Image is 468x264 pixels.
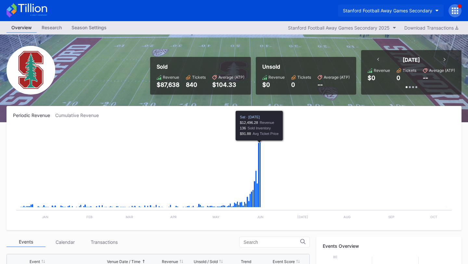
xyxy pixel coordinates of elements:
[403,57,420,63] div: [DATE]
[45,237,84,247] div: Calendar
[297,75,311,80] div: Tickets
[86,215,93,219] text: Feb
[6,23,37,33] a: Overview
[163,75,179,80] div: Revenue
[404,25,458,31] div: Download Transactions
[288,25,390,31] div: Stanford Football Away Games Secondary 2025
[170,215,177,219] text: Apr
[262,81,285,88] div: $0
[374,68,390,73] div: Revenue
[297,215,308,219] text: [DATE]
[194,259,218,264] div: Unsold / Sold
[388,215,394,219] text: Sep
[186,81,206,88] div: 840
[403,68,416,73] div: Tickets
[338,5,444,17] button: Stanford Football Away Games Secondary
[423,74,428,81] div: --
[157,81,179,88] div: $87,638
[333,255,337,259] text: 80
[396,74,400,81] div: 0
[273,259,295,264] div: Event Score
[213,215,220,219] text: May
[13,126,455,224] svg: Chart title
[55,112,104,118] div: Cumulative Revenue
[162,259,178,264] div: Revenue
[192,75,206,80] div: Tickets
[157,63,244,70] div: Sold
[6,237,45,247] div: Events
[42,215,48,219] text: Jan
[257,215,264,219] text: Jun
[107,259,140,264] div: Venue Date / Time
[430,215,437,219] text: Oct
[344,215,350,219] text: Aug
[323,243,455,249] div: Events Overview
[268,75,285,80] div: Revenue
[218,75,244,80] div: Average (ATP)
[37,23,67,32] div: Research
[126,215,133,219] text: Mar
[318,81,350,88] div: --
[262,63,350,70] div: Unsold
[212,81,244,88] div: $104.33
[241,259,251,264] div: Trend
[13,112,55,118] div: Periodic Revenue
[368,74,375,81] div: $0
[291,81,311,88] div: 0
[30,259,40,264] div: Event
[67,23,111,33] a: Season Settings
[401,23,461,32] button: Download Transactions
[84,237,123,247] div: Transactions
[324,75,350,80] div: Average (ATP)
[243,240,300,245] input: Search
[6,46,55,95] img: Stanford_Football_Away_Games_Secondary.png
[285,23,399,32] button: Stanford Football Away Games Secondary 2025
[429,68,455,73] div: Average (ATP)
[67,23,111,32] div: Season Settings
[343,8,432,13] div: Stanford Football Away Games Secondary
[37,23,67,33] a: Research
